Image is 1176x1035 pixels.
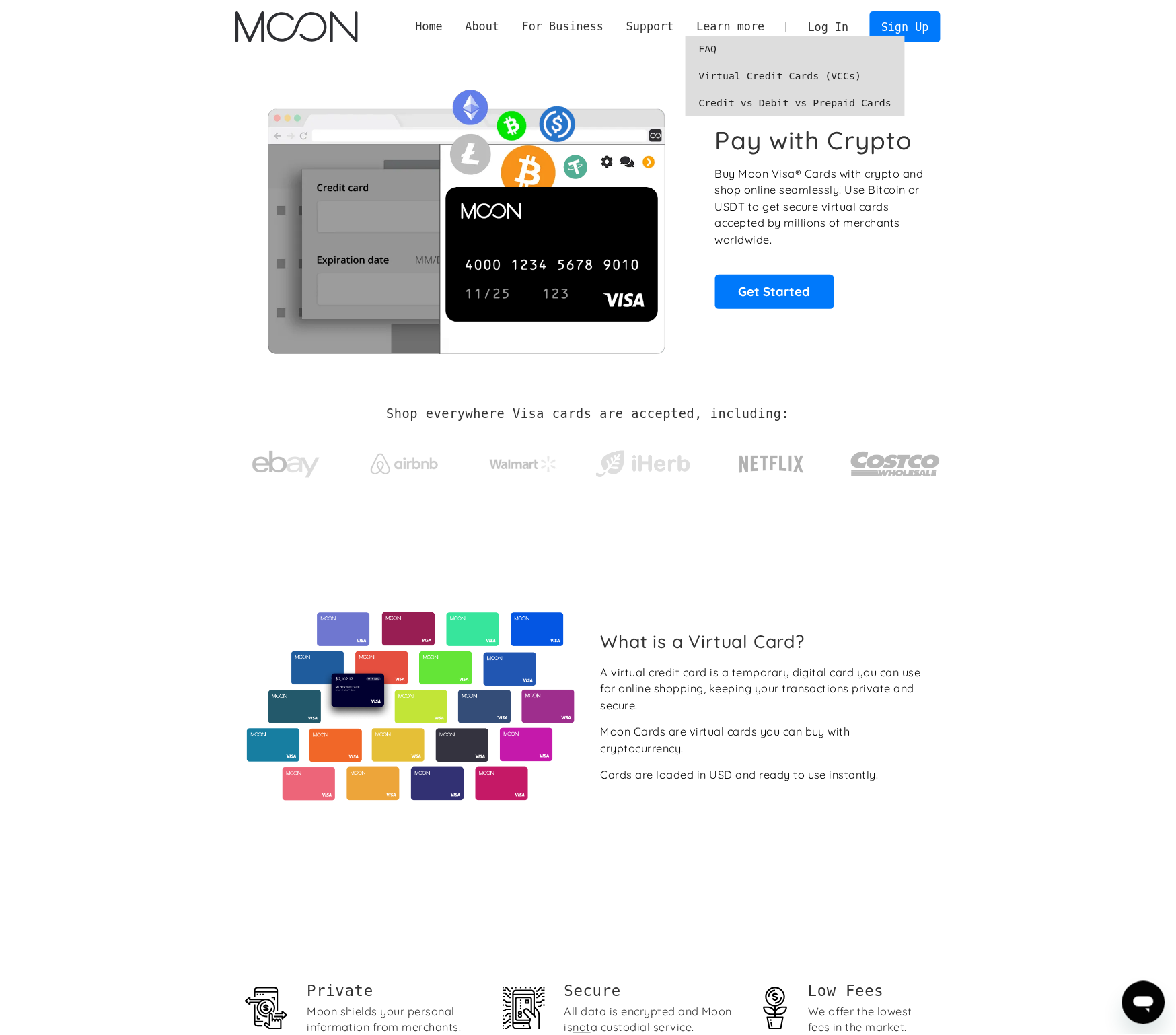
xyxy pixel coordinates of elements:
img: Privacy [245,987,287,1030]
div: Support [626,18,674,35]
img: Walmart [490,456,557,472]
iframe: Button to launch messaging window [1122,981,1165,1024]
div: A virtual credit card is a temporary digital card you can use for online shopping, keeping your t... [601,664,930,714]
h2: Secure [564,981,738,1002]
img: Costco [850,439,941,489]
div: Support [615,18,685,35]
div: About [466,18,500,35]
a: home [235,11,357,42]
div: About [454,18,511,35]
h1: Low Fees [808,981,931,1002]
p: Buy Moon Visa® Cards with crypto and shop online seamlessly! Use Bitcoin or USDT to get secure vi... [715,166,926,248]
h1: Private [307,981,480,1002]
a: Log In [797,12,860,42]
nav: Learn more [686,36,906,116]
div: For Business [522,18,603,35]
a: ebay [235,430,336,493]
a: Credit vs Debit vs Prepaid Cards [686,90,906,116]
img: Security [503,987,545,1030]
a: FAQ [686,36,906,63]
a: Sign Up [870,11,940,42]
a: iHerb [593,433,693,489]
img: Moon Logo [235,11,357,42]
a: Costco [850,425,941,496]
div: For Business [511,18,615,35]
a: Home [404,18,454,35]
div: Moon Cards are virtual cards you can buy with cryptocurrency. [601,723,930,756]
a: Virtual Credit Cards (VCCs) [686,63,906,90]
h2: Shop everywhere Visa cards are accepted, including: [386,406,789,421]
img: iHerb [593,447,693,482]
div: Learn more [696,18,764,35]
a: Netflix [712,434,832,488]
a: Airbnb [355,440,455,481]
img: ebay [252,443,320,486]
div: Cards are loaded in USD and ready to use instantly. [601,766,879,783]
a: Walmart [474,443,574,479]
div: Learn more [686,18,776,35]
span: not [573,1021,591,1034]
img: Netflix [738,448,805,481]
img: Airbnb [371,454,438,474]
h1: Pay with Crypto [715,125,913,155]
h2: What is a Virtual Card? [601,631,930,652]
a: Get Started [715,275,834,308]
img: Moon Cards let you spend your crypto anywhere Visa is accepted. [235,80,696,353]
img: Money stewardship [754,987,797,1030]
img: Virtual cards from Moon [245,612,577,801]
